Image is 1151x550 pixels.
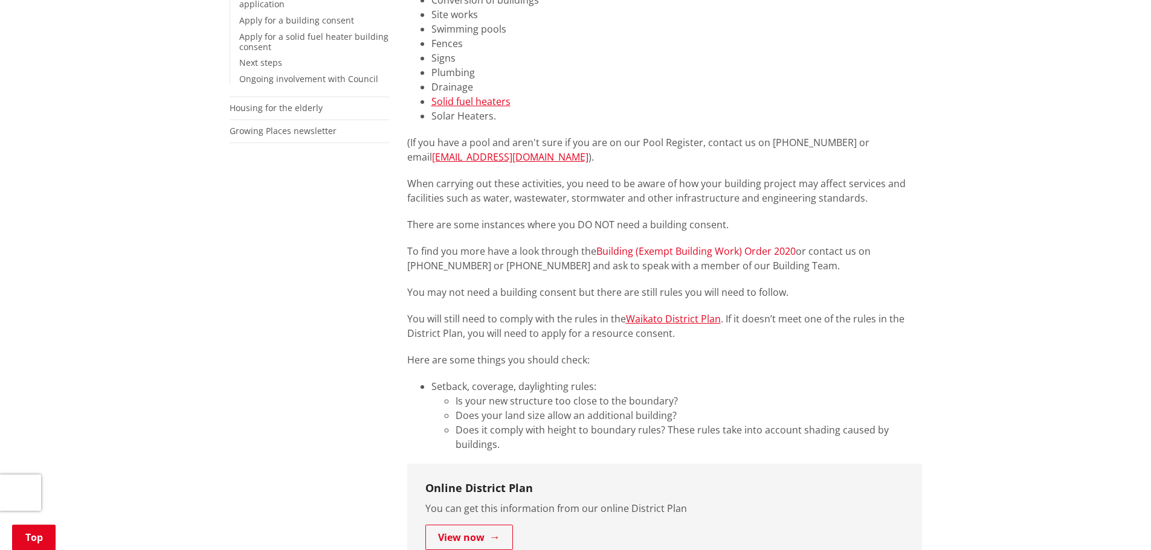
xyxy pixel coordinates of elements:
li: Plumbing [431,65,922,80]
p: When carrying out these activities, you need to be aware of how your building project may affect ... [407,176,922,205]
li: Swimming pools [431,22,922,36]
li: Does your land size allow an additional building? [456,408,922,423]
iframe: Messenger Launcher [1095,499,1139,543]
a: Ongoing involvement with Council [239,73,378,85]
p: There are some instances where you DO NOT need a building consent. [407,217,922,232]
li: Signs [431,51,922,65]
li: Is your new structure too close to the boundary? [456,394,922,408]
a: Apply for a building consent [239,14,354,26]
h3: Online District Plan [425,482,904,495]
a: Building (Exempt Building Work) Order 2020 [596,245,796,258]
a: Top [12,525,56,550]
a: Next steps [239,57,282,68]
a: Apply for a solid fuel heater building consent​ [239,31,389,53]
p: You can get this information from our online District Plan [425,501,904,516]
p: You may not need a building consent but there are still rules you will need to follow. [407,285,922,299]
a: Solid fuel heaters [431,95,511,108]
li: Setback, coverage, daylighting rules: [431,379,922,452]
p: Here are some things you should check: [407,353,922,367]
p: (If you have a pool and aren't sure if you are on our Pool Register, contact us on [PHONE_NUMBER]... [407,135,922,164]
a: View now [425,525,513,550]
li: Fences [431,36,922,51]
li: Site works [431,7,922,22]
a: Growing Places newsletter [230,125,337,136]
p: To find you more have a look through the or contact us on [PHONE_NUMBER] or [PHONE_NUMBER] and as... [407,244,922,273]
p: You will still need to comply with the rules in the . If it doesn’t meet one of the rules in the ... [407,312,922,341]
a: Waikato District Plan [626,312,721,325]
a: [EMAIL_ADDRESS][DOMAIN_NAME] [432,150,588,164]
a: Housing for the elderly [230,102,323,114]
li: Does it comply with height to boundary rules? These rules take into account shading caused by bui... [456,423,922,452]
li: Drainage [431,80,922,94]
li: Solar Heaters. [431,109,922,123]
